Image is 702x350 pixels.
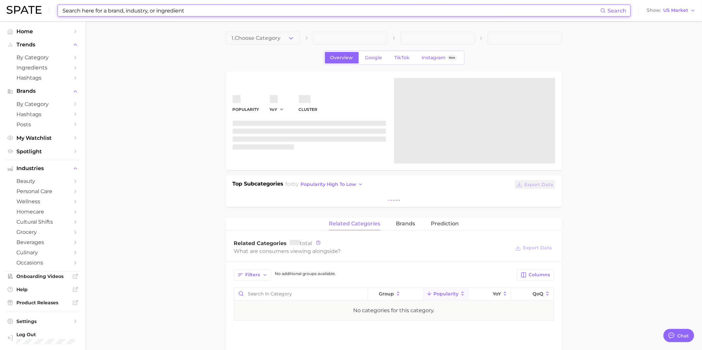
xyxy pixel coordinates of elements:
a: Settings [5,316,80,326]
span: Help [16,287,69,292]
span: Ingredients [16,64,69,71]
button: Export Data [515,180,555,189]
span: Search [608,8,626,14]
span: grocery [16,229,69,235]
a: Google [360,52,388,63]
span: by Category [16,54,69,61]
button: Popularity [424,287,469,300]
a: beverages [5,237,80,247]
a: Home [5,26,80,37]
a: Hashtags [5,73,80,83]
span: Hashtags [16,75,69,81]
a: beauty [5,176,80,186]
span: YoY [493,291,501,296]
span: beauty [16,178,69,184]
a: personal care [5,186,80,196]
span: occasions [16,260,69,266]
span: Related Categories [234,240,287,246]
span: YoY [270,107,277,112]
a: cultural shifts [5,217,80,227]
a: Posts [5,119,80,130]
span: Onboarding Videos [16,273,69,279]
button: Brands [5,86,80,96]
span: total [290,240,312,246]
span: Industries [16,165,69,171]
span: US Market [663,9,688,12]
span: brands [396,221,415,227]
a: My Watchlist [5,133,80,143]
span: wellness [16,198,69,205]
a: occasions [5,258,80,268]
a: Overview [325,52,359,63]
span: Brands [16,88,69,94]
a: Product Releases [5,298,80,308]
span: Prediction [431,221,459,227]
span: Filters [246,272,260,278]
span: TikTok [395,55,410,61]
span: QoQ [533,291,543,296]
span: Log Out [16,332,75,337]
button: YoY [469,287,511,300]
a: homecare [5,207,80,217]
span: cultural shifts [16,219,69,225]
a: wellness [5,196,80,207]
a: Hashtags [5,109,80,119]
a: Log out. Currently logged in with e-mail mathilde@spate.nyc. [5,330,80,346]
span: Popularity [433,291,458,296]
button: group [368,287,424,300]
input: Search in category [234,287,368,300]
span: Export Data [523,245,552,251]
span: culinary [16,249,69,256]
span: Instagram [422,55,446,61]
span: popularity high to low [300,182,356,187]
span: Export Data [525,182,554,187]
span: Columns [529,272,550,278]
span: My Watchlist [16,135,69,141]
span: homecare [16,209,69,215]
span: Hashtags [16,111,69,117]
button: QoQ [511,287,553,300]
span: Show [647,9,661,12]
span: related categories [329,221,380,227]
a: Help [5,285,80,294]
span: 1. Choose Category [232,35,281,41]
input: Search here for a brand, industry, or ingredient [62,5,600,16]
span: beverages [16,239,69,245]
a: TikTok [389,52,415,63]
a: Ingredients [5,63,80,73]
button: Industries [5,163,80,173]
button: Columns [517,269,554,281]
span: group [379,291,394,296]
a: culinary [5,247,80,258]
a: by Category [5,99,80,109]
button: Export Data [513,243,554,253]
span: Google [365,55,382,61]
span: Trends [16,42,69,48]
span: No additional groups available. [275,271,336,276]
button: Filters [234,269,271,281]
a: Spotlight [5,146,80,157]
button: ShowUS Market [645,6,697,15]
button: YoY [270,107,284,112]
h1: Top Subcategories [233,180,284,190]
a: by Category [5,52,80,63]
span: Product Releases [16,300,69,306]
span: by Category [16,101,69,107]
img: SPATE [7,6,41,14]
button: popularity high to low [299,180,365,189]
span: personal care [16,188,69,194]
a: grocery [5,227,80,237]
a: Onboarding Videos [5,271,80,281]
a: InstagramBeta [416,52,463,63]
span: Posts [16,121,69,128]
span: for by [285,181,365,187]
span: Beta [449,55,455,61]
div: No categories for this category. [353,307,434,314]
button: 1.Choose Category [226,32,300,45]
button: Trends [5,40,80,50]
dt: cluster [299,106,318,113]
span: Spotlight [16,148,69,155]
span: Settings [16,318,69,324]
dt: Popularity [233,106,259,113]
div: What are consumers viewing alongside ? [234,247,510,256]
